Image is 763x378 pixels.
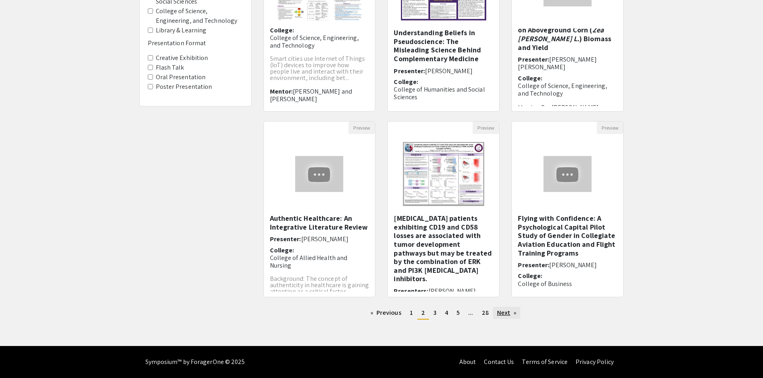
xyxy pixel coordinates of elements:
a: Previous page [366,307,405,319]
a: Privacy Policy [576,358,614,366]
span: College: [518,272,542,280]
div: Open Presentation <p>Flying with Confidence: A Psychological Capital Pilot Study of Gender in Col... [511,121,624,297]
span: College: [394,78,418,86]
button: Preview [473,122,499,134]
span: 1 [410,308,413,317]
span: [PERSON_NAME] [301,235,348,243]
div: Open Presentation <p>Authentic Healthcare: An Integrative Literature Review</p> [264,121,376,297]
div: Open Presentation <p>Lymphoma patients exhibiting CD19 and CD58 losses are associated with tumor ... [387,121,499,297]
button: Preview [348,122,375,134]
span: Mentor: [518,103,541,112]
h6: Presenter: [518,261,617,269]
button: Preview [597,122,623,134]
div: Symposium™ by ForagerOne © 2025 [145,346,245,378]
span: 5 [457,308,460,317]
label: Oral Presentation [156,72,206,82]
label: Poster Presentation [156,82,212,92]
span: College: [270,26,294,34]
a: Next page [493,307,521,319]
em: Zea [PERSON_NAME] L. [518,25,603,43]
h6: Presenter: [518,56,617,71]
h6: Presentation Format [148,39,243,47]
a: Contact Us [484,358,514,366]
p: College of Allied Health and Nursing [270,254,369,269]
p: College of Science, Engineering, and Technology [518,82,617,97]
span: College: [518,74,542,82]
span: De, [PERSON_NAME] [541,103,599,112]
span: [PERSON_NAME] [425,67,472,75]
label: College of Science, Engineering, and Technology [156,6,243,26]
span: 4 [445,308,448,317]
h5: Authentic Healthcare: An Integrative Literature Review [270,214,369,231]
h6: Presenter: [270,235,369,243]
ul: Pagination [264,307,624,320]
h5: [MEDICAL_DATA] patients exhibiting CD19 and CD58 losses are associated with tumor development pat... [394,214,493,283]
a: Terms of Service [522,358,568,366]
span: [PERSON_NAME] [549,261,596,269]
span: [PERSON_NAME] [PERSON_NAME] [518,55,596,71]
p: College of Business [518,280,617,288]
img: <p>Authentic Healthcare: An Integrative Literature Review</p> [287,148,351,200]
p: Background: The concept of authenticity in healthcare is gaining attention as a critical factor i... [270,276,369,301]
span: 28 [482,308,489,317]
h5: Flying with Confidence: A Psychological Capital Pilot Study of Gender in Collegiate Aviation Educ... [518,214,617,257]
p: College of Humanities and Social Sciences [394,86,493,101]
p: Smart cities use Internet of Things (IoT) devices to improve how people live and interact with th... [270,56,369,81]
span: ... [468,308,473,317]
h6: Presenters: [394,287,493,310]
span: 2 [421,308,425,317]
iframe: Chat [6,342,34,372]
h5: Understanding Beliefs in Pseudoscience: The Misleading Science Behind Complementary Medicine [394,28,493,63]
img: <p>Lymphoma patients exhibiting CD19 and CD58 losses are associated with tumor development pathwa... [395,134,492,214]
span: Mentor: [270,87,293,96]
span: College: [270,246,294,254]
label: Library & Learning [156,26,207,35]
span: [PERSON_NAME] [PERSON_NAME][GEOGRAPHIC_DATA] [394,287,475,310]
h5: Impact of Perennial Cover Crops and Poultry integration on Aboveground Corn ( ) Biomass and Yield [518,8,617,52]
span: 3 [433,308,437,317]
p: College of Science, Engineering, and Technology [270,34,369,49]
span: [PERSON_NAME] and [PERSON_NAME] [270,87,352,103]
img: <p>Flying with Confidence: A Psychological Capital Pilot Study of Gender in Collegiate Aviation E... [536,148,600,200]
a: About [459,358,476,366]
label: Flash Talk [156,63,184,72]
label: Creative Exhibition [156,53,208,63]
h6: Presenter: [394,67,493,75]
